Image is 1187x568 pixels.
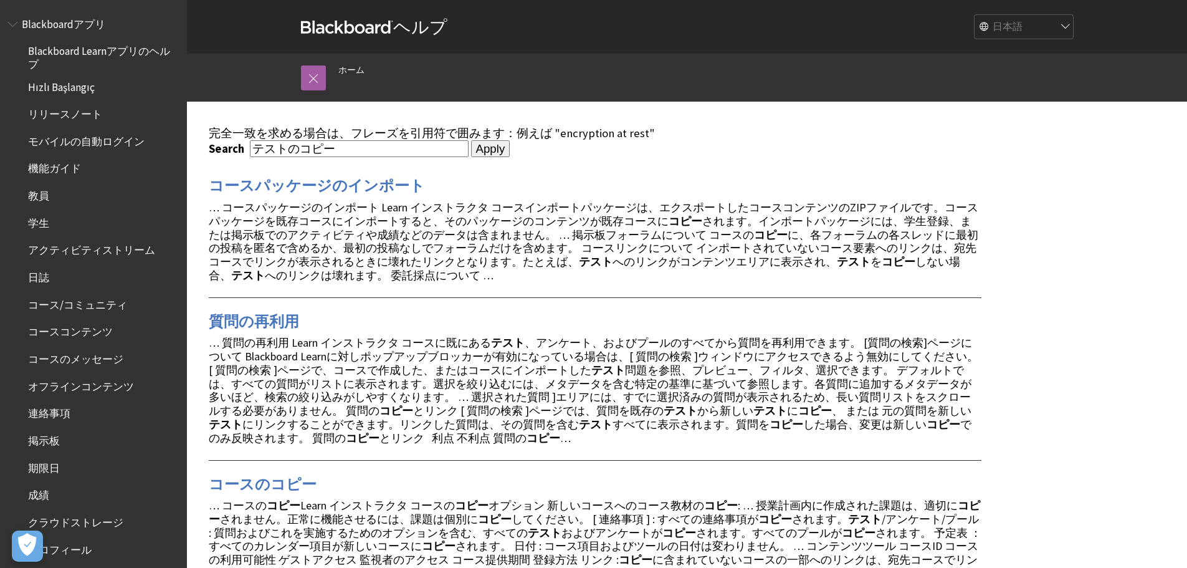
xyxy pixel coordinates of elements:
[28,185,49,202] span: 教員
[28,485,49,502] span: 成績
[209,312,299,332] a: 質問の再利用
[28,158,81,175] span: 機能ガイド
[491,335,525,350] strong: テスト
[209,176,425,196] a: コースパッケージのインポート
[12,531,43,562] button: 優先設定センターを開く
[28,512,123,529] span: クラウドストレージ
[927,417,960,431] strong: コピー
[422,539,455,553] strong: コピー
[837,254,870,269] strong: テスト
[209,417,242,431] strong: テスト
[28,41,178,70] span: Blackboard Learnアプリのヘルプ
[28,240,155,257] span: アクティビティストリーム
[471,140,510,158] input: Apply
[754,228,788,242] strong: コピー
[527,431,560,445] strong: コピー
[209,127,981,140] div: 完全一致を求める場合は、フレーズを引用符で囲みます：例えば "encryption at rest"
[28,539,92,556] span: プロフィール
[669,214,702,228] strong: コピー
[662,526,696,540] strong: コピー
[758,512,792,526] strong: コピー
[301,16,447,38] a: Blackboardヘルプ
[528,526,561,540] strong: テスト
[28,294,127,311] span: コース/コミュニティ
[664,403,697,418] strong: テスト
[209,142,247,156] label: Search
[28,131,145,148] span: モバイルの自動ログイン
[379,403,413,418] strong: コピー
[346,431,379,445] strong: コピー
[842,526,875,540] strong: コピー
[28,77,95,94] span: Hızlı Başlangıç
[28,349,123,365] span: コースのメッセージ
[28,376,134,393] span: オフラインコンテンツ
[591,363,625,377] strong: テスト
[209,474,317,494] a: コースのコピー
[579,254,613,269] strong: テスト
[798,403,832,418] strong: コピー
[28,267,49,284] span: 日誌
[770,417,803,431] strong: コピー
[28,103,102,120] span: リリースノート
[28,403,70,420] span: 連絡事項
[209,498,980,526] strong: コピー
[704,498,738,513] strong: コピー
[209,335,978,445] span: … 質問の再利用 Learn インストラクタ コースに既にある 、アンケート、およびプールのすべてから質問を再利用できます。 [質問の検索]ページについて Blackboard Learnに対し...
[882,254,915,269] strong: コピー
[28,430,60,447] span: 掲示板
[28,213,49,229] span: 学生
[753,403,787,418] strong: テスト
[267,498,300,513] strong: コピー
[455,498,489,513] strong: コピー
[338,62,365,78] a: ホーム
[579,417,613,431] strong: テスト
[209,200,978,282] span: … コースパッケージのインポート Learn インストラクタ コースインポートパッケージは、エクスポートしたコースコンテンツのZIPファイルです。コースパッケージを既存コースにインポートすると、...
[231,268,265,282] strong: テスト
[22,14,105,31] span: Blackboardアプリ
[975,15,1074,40] select: Site Language Selector
[301,21,393,34] strong: Blackboard
[28,322,113,339] span: コースコンテンツ
[848,512,882,526] strong: テスト
[28,458,60,474] span: 期限日
[478,512,512,526] strong: コピー
[619,552,652,567] strong: コピー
